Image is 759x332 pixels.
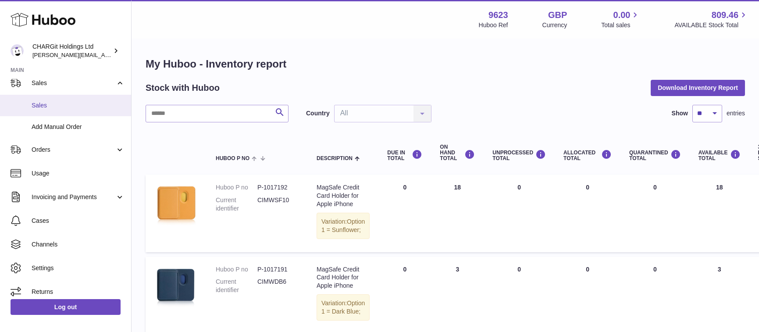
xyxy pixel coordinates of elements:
[154,183,198,227] img: product image
[674,9,748,29] a: 809.46 AVAILABLE Stock Total
[563,150,612,161] div: ALLOCATED Total
[712,9,738,21] span: 809.46
[317,183,370,208] div: MagSafe Credit Card Holder for Apple iPhone
[32,169,125,178] span: Usage
[32,193,115,201] span: Invoicing and Payments
[317,156,353,161] span: Description
[653,184,657,191] span: 0
[257,265,299,274] dd: P-1017191
[32,79,115,87] span: Sales
[216,265,257,274] dt: Huboo P no
[32,146,115,154] span: Orders
[11,299,121,315] a: Log out
[216,183,257,192] dt: Huboo P no
[257,278,299,294] dd: CIMWDB6
[32,123,125,131] span: Add Manual Order
[548,9,567,21] strong: GBP
[257,196,299,213] dd: CIMWSF10
[32,264,125,272] span: Settings
[32,217,125,225] span: Cases
[601,21,640,29] span: Total sales
[146,82,220,94] h2: Stock with Huboo
[32,43,111,59] div: CHARGit Holdings Ltd
[216,278,257,294] dt: Current identifier
[488,9,508,21] strong: 9623
[321,218,365,233] span: Option 1 = Sunflower;
[32,51,176,58] span: [PERSON_NAME][EMAIL_ADDRESS][DOMAIN_NAME]
[32,240,125,249] span: Channels
[601,9,640,29] a: 0.00 Total sales
[154,265,198,309] img: product image
[216,196,257,213] dt: Current identifier
[629,150,681,161] div: QUARANTINED Total
[484,175,555,252] td: 0
[317,213,370,239] div: Variation:
[555,175,620,252] td: 0
[674,21,748,29] span: AVAILABLE Stock Total
[32,288,125,296] span: Returns
[32,101,125,110] span: Sales
[11,44,24,57] img: francesca@chargit.co.uk
[651,80,745,96] button: Download Inventory Report
[431,175,484,252] td: 18
[378,175,431,252] td: 0
[727,109,745,118] span: entries
[257,183,299,192] dd: P-1017192
[317,265,370,290] div: MagSafe Credit Card Holder for Apple iPhone
[690,175,749,252] td: 18
[387,150,422,161] div: DUE IN TOTAL
[146,57,745,71] h1: My Huboo - Inventory report
[698,150,741,161] div: AVAILABLE Total
[216,156,249,161] span: Huboo P no
[672,109,688,118] label: Show
[317,294,370,321] div: Variation:
[492,150,546,161] div: UNPROCESSED Total
[479,21,508,29] div: Huboo Ref
[542,21,567,29] div: Currency
[440,144,475,162] div: ON HAND Total
[653,266,657,273] span: 0
[306,109,330,118] label: Country
[613,9,631,21] span: 0.00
